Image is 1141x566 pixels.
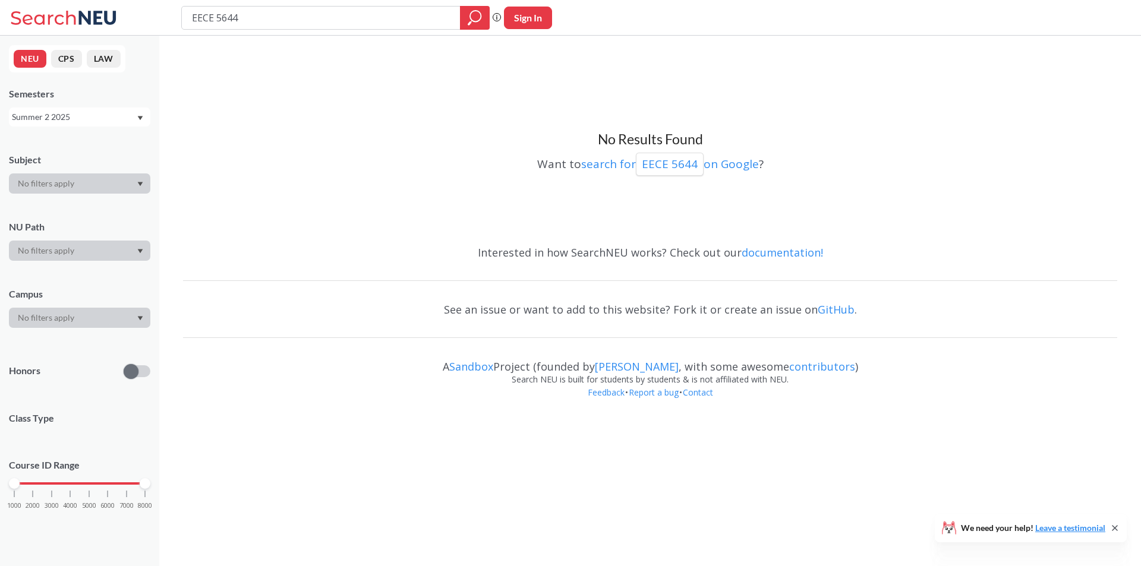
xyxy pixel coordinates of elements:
[9,412,150,425] span: Class Type
[642,156,698,172] p: EECE 5644
[9,220,150,233] div: NU Path
[137,316,143,321] svg: Dropdown arrow
[7,502,21,509] span: 1000
[9,241,150,261] div: Dropdown arrow
[581,156,759,172] a: search forEECE 5644on Google
[183,373,1117,386] div: Search NEU is built for students by students & is not affiliated with NEU.
[137,116,143,121] svg: Dropdown arrow
[119,502,134,509] span: 7000
[1035,523,1105,533] a: Leave a testimonial
[628,387,679,398] a: Report a bug
[9,173,150,194] div: Dropdown arrow
[468,10,482,26] svg: magnifying glass
[449,359,493,374] a: Sandbox
[961,524,1105,532] span: We need your help!
[9,287,150,301] div: Campus
[9,153,150,166] div: Subject
[183,386,1117,417] div: • •
[183,349,1117,373] div: A Project (founded by , with some awesome )
[51,50,82,68] button: CPS
[183,131,1117,148] h3: No Results Found
[100,502,115,509] span: 6000
[183,292,1117,327] div: See an issue or want to add to this website? Fork it or create an issue on .
[82,502,96,509] span: 5000
[183,235,1117,270] div: Interested in how SearchNEU works? Check out our
[137,249,143,254] svg: Dropdown arrow
[460,6,490,30] div: magnifying glass
[9,459,150,472] p: Course ID Range
[63,502,77,509] span: 4000
[595,359,679,374] a: [PERSON_NAME]
[682,387,714,398] a: Contact
[9,107,150,127] div: Summer 2 2025Dropdown arrow
[138,502,152,509] span: 8000
[12,110,136,124] div: Summer 2 2025
[183,148,1117,176] div: Want to ?
[14,50,46,68] button: NEU
[818,302,855,317] a: GitHub
[9,364,40,378] p: Honors
[9,87,150,100] div: Semesters
[789,359,855,374] a: contributors
[137,182,143,186] svg: Dropdown arrow
[742,245,823,260] a: documentation!
[504,7,552,29] button: Sign In
[587,387,625,398] a: Feedback
[191,8,452,28] input: Class, professor, course number, "phrase"
[87,50,121,68] button: LAW
[45,502,59,509] span: 3000
[26,502,40,509] span: 2000
[9,308,150,328] div: Dropdown arrow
